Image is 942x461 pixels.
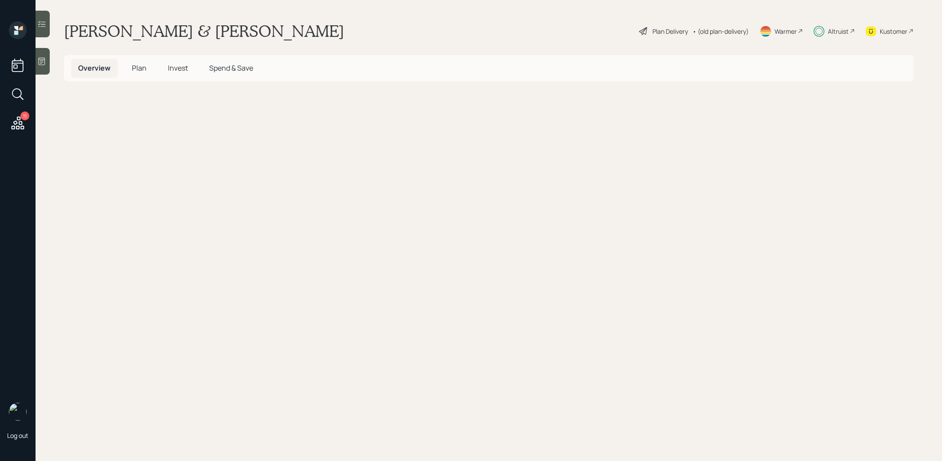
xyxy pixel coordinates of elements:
[168,63,188,73] span: Invest
[20,111,29,120] div: 11
[64,21,344,41] h1: [PERSON_NAME] & [PERSON_NAME]
[692,27,749,36] div: • (old plan-delivery)
[828,27,849,36] div: Altruist
[652,27,688,36] div: Plan Delivery
[9,403,27,421] img: treva-nostdahl-headshot.png
[78,63,111,73] span: Overview
[209,63,253,73] span: Spend & Save
[132,63,147,73] span: Plan
[7,431,28,440] div: Log out
[880,27,907,36] div: Kustomer
[775,27,797,36] div: Warmer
